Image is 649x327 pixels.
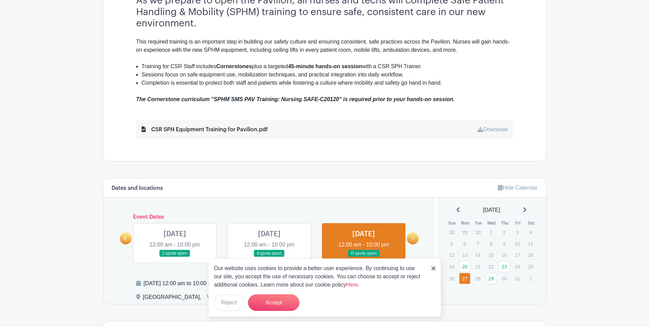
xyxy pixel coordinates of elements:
p: 26 [446,273,457,284]
p: 8 [485,238,497,249]
h6: Event Dates [132,214,407,220]
div: [GEOGRAPHIC_DATA], [143,293,202,304]
a: View on Map [207,293,238,304]
p: 28 [472,273,483,284]
button: Reject [214,294,244,311]
th: Tue [472,220,485,227]
button: Accept [248,294,299,311]
p: 21 [472,261,483,272]
p: 11 [525,238,536,249]
p: 4 [525,227,536,238]
th: Thu [498,220,511,227]
div: [DATE] 12:00 am to 10:00 pm [144,279,377,288]
th: Fri [511,220,525,227]
th: Sun [445,220,459,227]
p: 31 [512,273,523,284]
a: Here [346,282,358,288]
a: 23 [498,261,510,272]
span: [DATE] [483,206,500,214]
p: 29 [459,227,470,238]
p: 22 [485,261,497,272]
a: 29 [485,273,497,284]
h6: Dates and locations [112,185,163,192]
p: 6 [459,238,470,249]
p: 30 [498,273,510,284]
p: 25 [525,261,536,272]
a: Hide Calendar [498,185,537,191]
p: 9 [498,238,510,249]
p: 10 [512,238,523,249]
p: 16 [498,250,510,260]
div: This required training is an important step in building our safety culture and ensuring consisten... [136,38,513,62]
p: 7 [472,238,483,249]
p: 19 [446,261,457,272]
p: 1 [525,273,536,284]
th: Wed [485,220,498,227]
p: 17 [512,250,523,260]
p: 1 [485,227,497,238]
li: Training for CSR Staff includes plus a targeted with a CSR SPH Trainer. [142,62,513,71]
p: 12 [446,250,457,260]
p: 14 [472,250,483,260]
p: 18 [525,250,536,260]
p: 2 [498,227,510,238]
img: close_button-5f87c8562297e5c2d7936805f587ecaba9071eb48480494691a3f1689db116b3.svg [431,266,436,270]
p: 28 [446,227,457,238]
p: 3 [512,227,523,238]
li: Sessions focus on safe equipment use, mobilization techniques, and practical integration into dai... [142,71,513,79]
a: Download [478,126,507,132]
li: Completion is essential to protect both staff and patients while fostering a culture where mobili... [142,79,513,87]
strong: Cornerstones [216,63,252,69]
strong: 45-minute hands-on session [288,63,362,69]
p: 13 [459,250,470,260]
p: 5 [446,238,457,249]
a: 20 [459,261,470,272]
p: 24 [512,261,523,272]
a: 27 [459,273,470,284]
p: Our website uses cookies to provide a better user experience. By continuing to use our site, you ... [214,264,424,289]
th: Sat [524,220,538,227]
em: The Cornerstone curriculum "SPHM SMS PAV Training: Nursing SAFE-C20120" is required prior to your... [136,96,455,102]
div: CSR SPH Equipment Training for Pavilion.pdf [142,125,268,134]
p: 15 [485,250,497,260]
th: Mon [459,220,472,227]
p: 30 [472,227,483,238]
